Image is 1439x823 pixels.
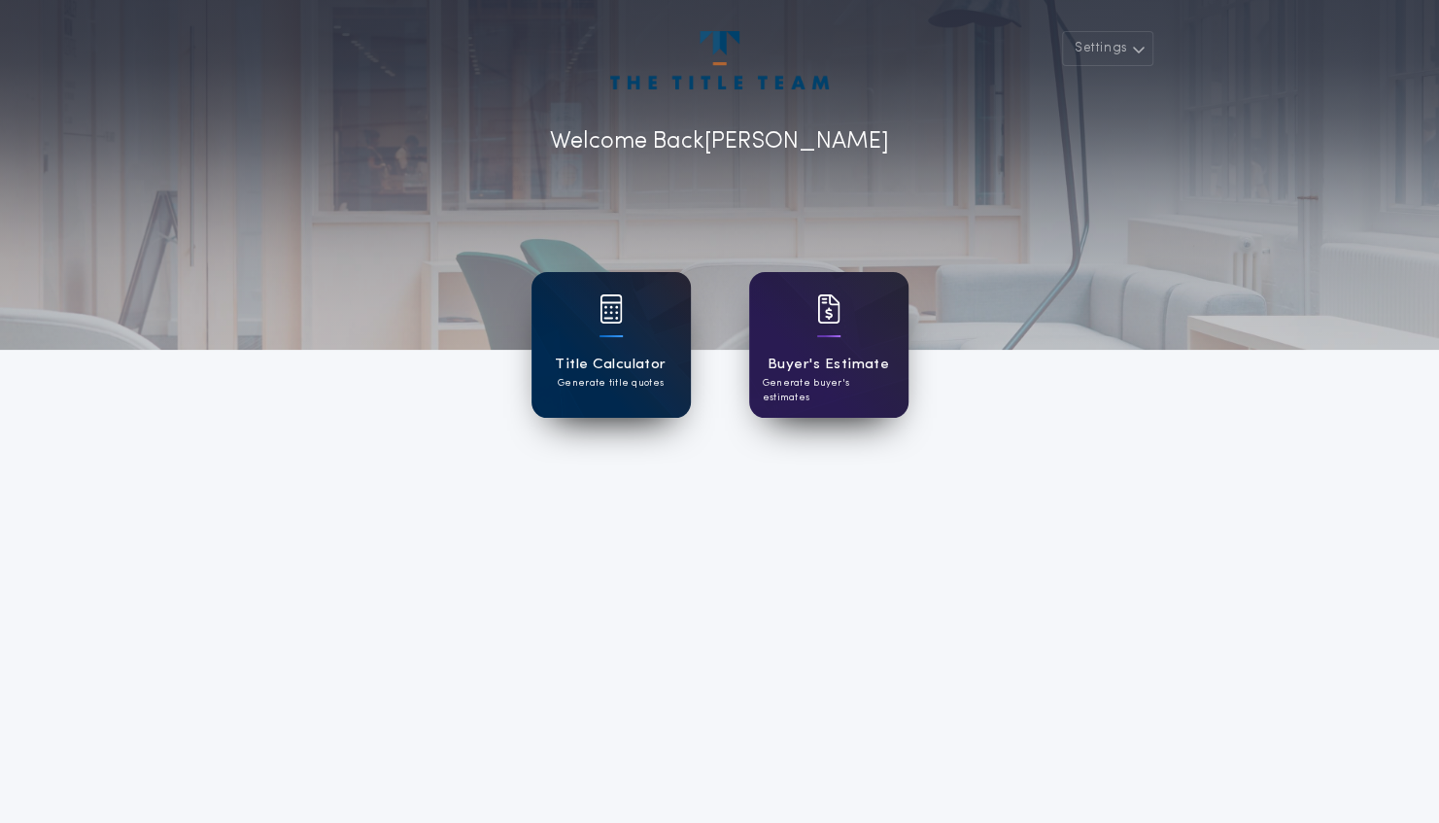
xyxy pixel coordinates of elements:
[768,354,889,376] h1: Buyer's Estimate
[1062,31,1153,66] button: Settings
[558,376,664,391] p: Generate title quotes
[555,354,666,376] h1: Title Calculator
[600,294,623,324] img: card icon
[763,376,895,405] p: Generate buyer's estimates
[817,294,840,324] img: card icon
[550,124,889,159] p: Welcome Back [PERSON_NAME]
[749,272,908,418] a: card iconBuyer's EstimateGenerate buyer's estimates
[531,272,691,418] a: card iconTitle CalculatorGenerate title quotes
[610,31,828,89] img: account-logo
